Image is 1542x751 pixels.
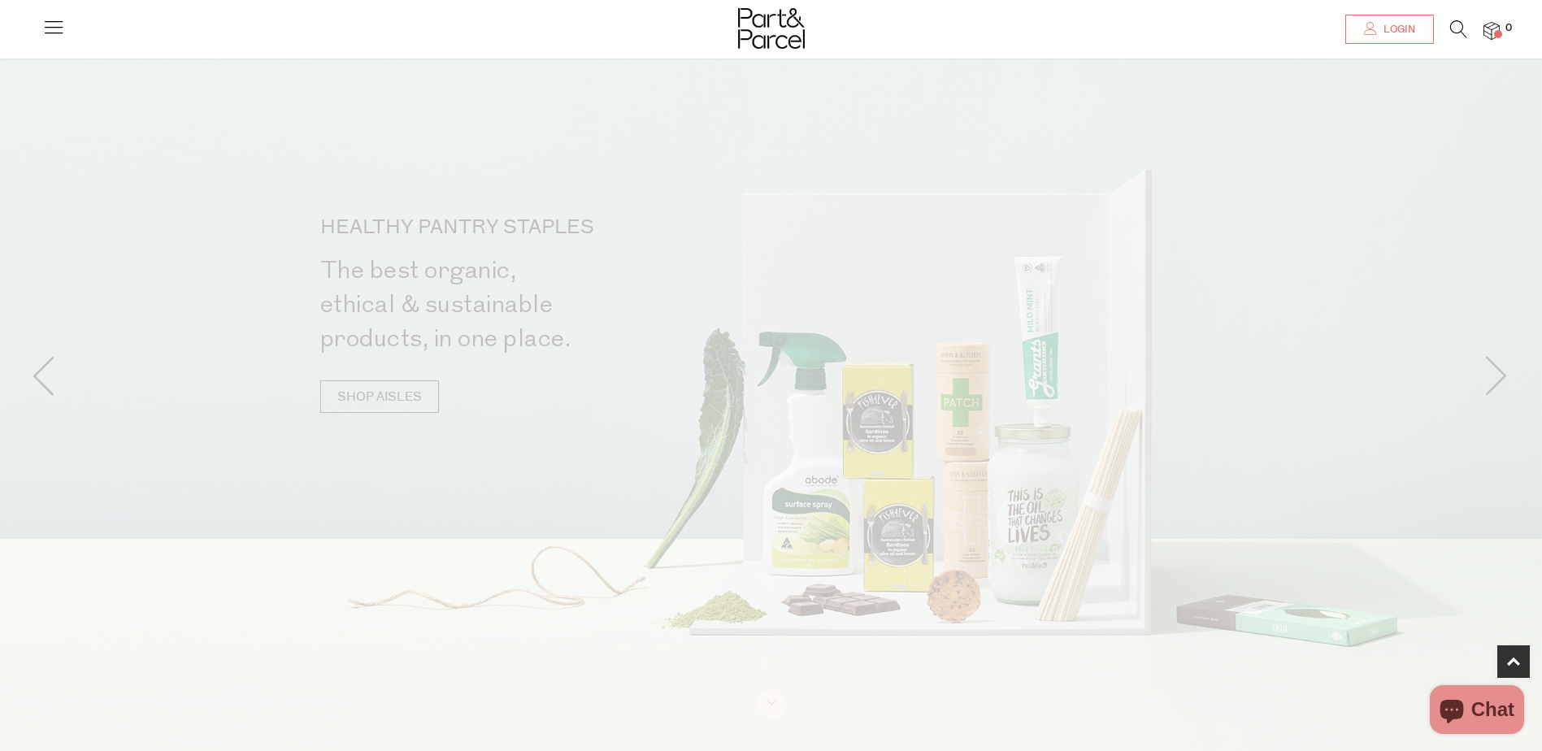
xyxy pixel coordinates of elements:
a: Login [1345,15,1434,44]
span: 0 [1501,21,1516,36]
h2: The best organic, ethical & sustainable products, in one place. [320,254,778,356]
p: HEALTHY PANTRY STAPLES [320,218,778,237]
a: SHOP AISLES [320,380,439,413]
a: 0 [1483,22,1500,39]
inbox-online-store-chat: Shopify online store chat [1425,685,1529,738]
img: Part&Parcel [738,8,805,49]
span: Login [1379,23,1415,37]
